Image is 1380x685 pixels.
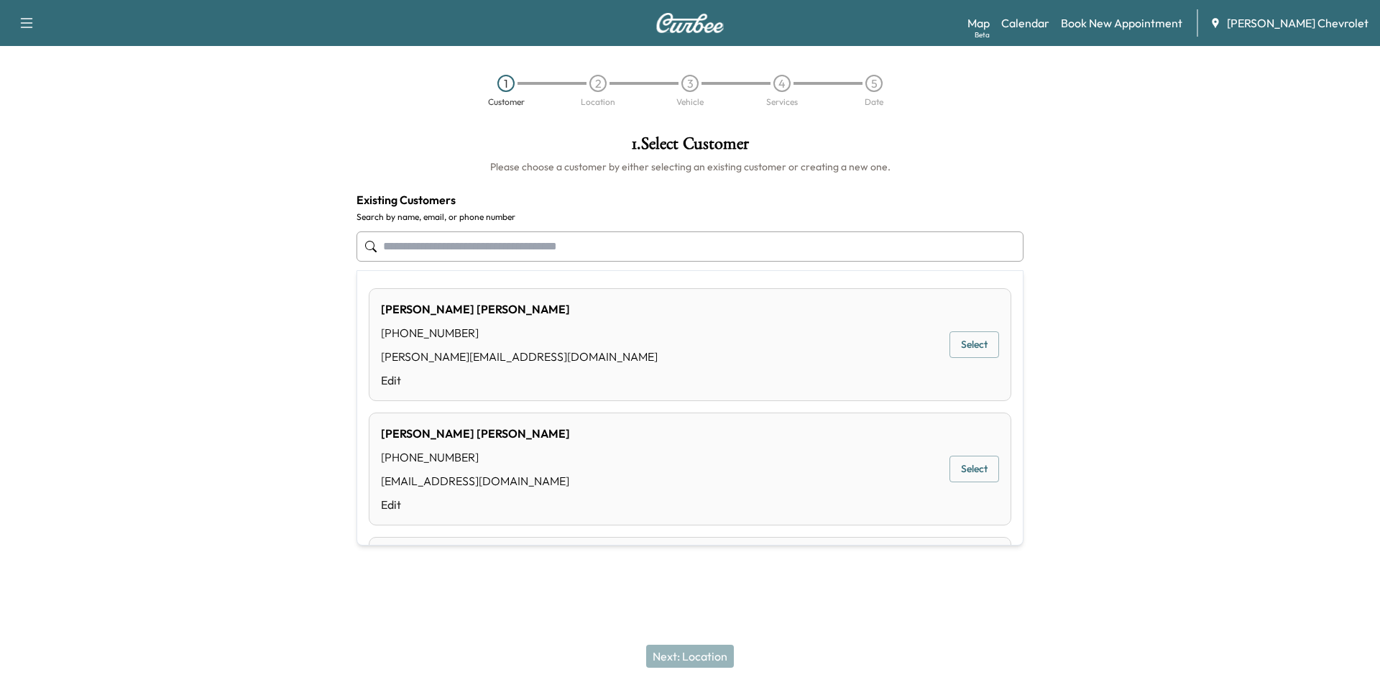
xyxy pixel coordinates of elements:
div: Beta [975,29,990,40]
h1: 1 . Select Customer [356,135,1023,160]
div: [PHONE_NUMBER] [381,324,658,341]
h6: Please choose a customer by either selecting an existing customer or creating a new one. [356,160,1023,174]
div: 5 [865,75,883,92]
div: Date [865,98,883,106]
div: Location [581,98,615,106]
div: 4 [773,75,791,92]
label: Search by name, email, or phone number [356,211,1023,223]
div: Customer [488,98,525,106]
a: Edit [381,372,658,389]
div: 3 [681,75,699,92]
span: [PERSON_NAME] Chevrolet [1227,14,1368,32]
div: [PERSON_NAME] [PERSON_NAME] [381,300,658,318]
img: Curbee Logo [655,13,724,33]
div: Vehicle [676,98,704,106]
div: Services [766,98,798,106]
a: Calendar [1001,14,1049,32]
div: [PHONE_NUMBER] [381,449,570,466]
div: [EMAIL_ADDRESS][DOMAIN_NAME] [381,472,570,489]
a: Edit [381,496,570,513]
button: Select [949,331,999,358]
div: [PERSON_NAME] [PERSON_NAME] [381,425,570,442]
a: MapBeta [967,14,990,32]
div: 1 [497,75,515,92]
div: 2 [589,75,607,92]
a: Book New Appointment [1061,14,1182,32]
div: [PERSON_NAME][EMAIL_ADDRESS][DOMAIN_NAME] [381,348,658,365]
button: Select [949,456,999,482]
h4: Existing Customers [356,191,1023,208]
